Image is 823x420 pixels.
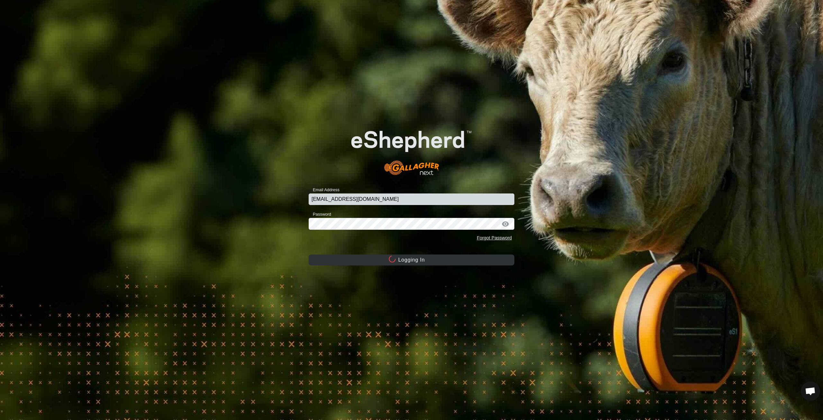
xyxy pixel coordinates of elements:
input: Email Address [309,193,514,205]
button: Logging In [309,255,514,265]
img: E-shepherd Logo [329,113,494,183]
label: Password [309,211,331,218]
label: Email Address [309,187,339,193]
a: Forgot Password [477,235,512,240]
div: Open chat [801,381,820,401]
